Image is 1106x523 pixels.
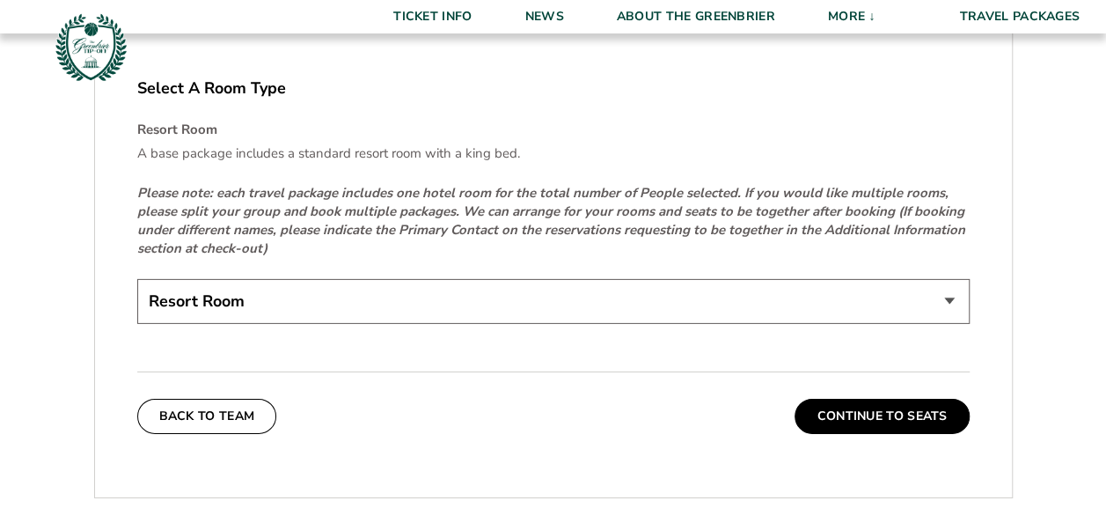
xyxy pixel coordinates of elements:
[137,144,970,163] p: A base package includes a standard resort room with a king bed.
[137,399,277,434] button: Back To Team
[53,9,129,85] img: Greenbrier Tip-Off
[137,77,970,99] label: Select A Room Type
[795,399,969,434] button: Continue To Seats
[137,121,970,139] h4: Resort Room
[137,184,965,257] em: Please note: each travel package includes one hotel room for the total number of People selected....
